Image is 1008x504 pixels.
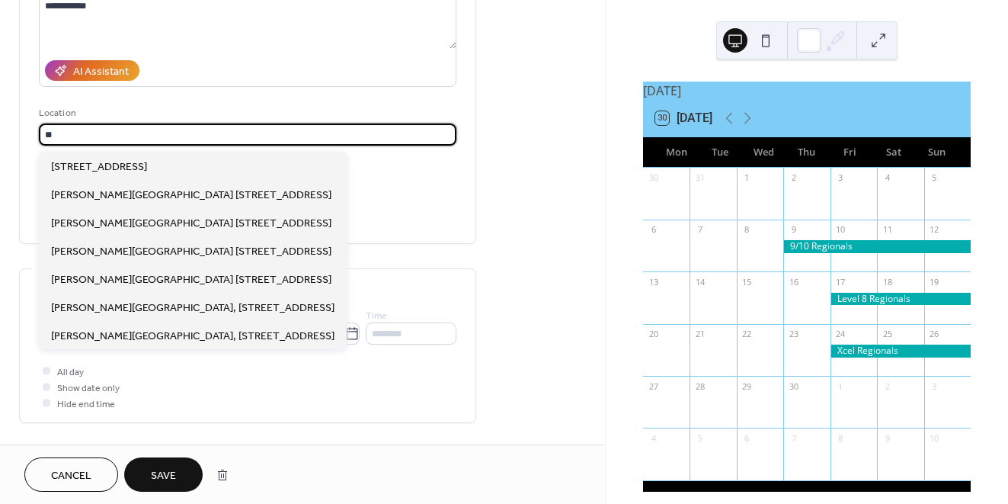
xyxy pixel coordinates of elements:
[741,172,753,184] div: 1
[915,137,958,168] div: Sun
[785,137,828,168] div: Thu
[788,432,799,444] div: 7
[882,276,893,287] div: 18
[51,468,91,484] span: Cancel
[51,216,331,232] span: [PERSON_NAME][GEOGRAPHIC_DATA] [STREET_ADDRESS]
[51,159,147,175] span: [STREET_ADDRESS]
[57,396,115,413] span: Hide end time
[929,276,940,287] div: 19
[57,364,84,380] span: All day
[39,105,453,121] div: Location
[929,224,940,236] div: 12
[694,380,706,392] div: 28
[648,276,659,287] div: 13
[694,276,706,287] div: 14
[57,380,120,396] span: Show date only
[742,137,786,168] div: Wed
[835,224,846,236] div: 10
[124,457,203,492] button: Save
[741,432,753,444] div: 6
[694,329,706,340] div: 21
[73,64,129,80] div: AI Assistant
[830,293,971,306] div: Level 8 Regionals
[51,272,331,288] span: [PERSON_NAME][GEOGRAPHIC_DATA] [STREET_ADDRESS]
[741,276,753,287] div: 15
[929,329,940,340] div: 26
[788,172,799,184] div: 2
[741,380,753,392] div: 29
[366,308,387,324] span: Time
[882,329,893,340] div: 25
[882,432,893,444] div: 9
[929,432,940,444] div: 10
[694,224,706,236] div: 7
[699,137,742,168] div: Tue
[51,244,331,260] span: [PERSON_NAME][GEOGRAPHIC_DATA] [STREET_ADDRESS]
[24,457,118,492] button: Cancel
[643,82,971,100] div: [DATE]
[694,172,706,184] div: 31
[828,137,872,168] div: Fri
[648,329,659,340] div: 20
[694,432,706,444] div: 5
[45,60,139,81] button: AI Assistant
[882,380,893,392] div: 2
[39,441,120,457] span: Recurring event
[151,468,176,484] span: Save
[788,276,799,287] div: 16
[929,380,940,392] div: 3
[51,329,334,345] span: [PERSON_NAME][GEOGRAPHIC_DATA], [STREET_ADDRESS]
[655,137,699,168] div: Mon
[788,224,799,236] div: 9
[835,172,846,184] div: 3
[51,188,331,204] span: [PERSON_NAME][GEOGRAPHIC_DATA] [STREET_ADDRESS]
[648,380,659,392] div: 27
[882,224,893,236] div: 11
[783,240,971,253] div: 9/10 Regionals
[741,329,753,340] div: 22
[872,137,915,168] div: Sat
[648,224,659,236] div: 6
[835,276,846,287] div: 17
[929,172,940,184] div: 5
[51,300,334,316] span: [PERSON_NAME][GEOGRAPHIC_DATA], [STREET_ADDRESS]
[650,108,718,129] button: 30[DATE]
[741,224,753,236] div: 8
[830,345,971,358] div: Xcel Regionals
[835,432,846,444] div: 8
[788,329,799,340] div: 23
[788,380,799,392] div: 30
[648,172,659,184] div: 30
[835,380,846,392] div: 1
[882,172,893,184] div: 4
[835,329,846,340] div: 24
[648,432,659,444] div: 4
